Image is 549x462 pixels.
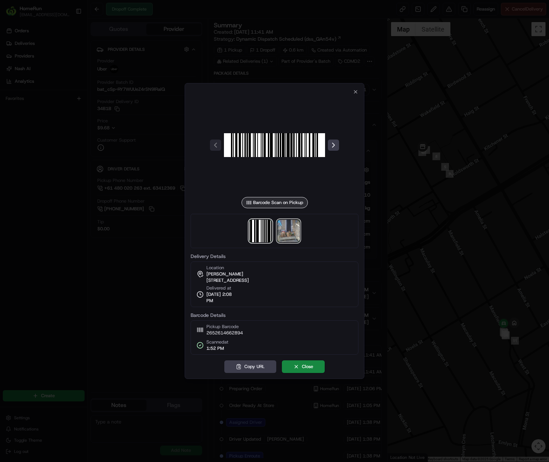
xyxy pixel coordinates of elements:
[224,95,325,196] img: barcode_scan_on_pickup image
[191,313,358,318] label: Barcode Details
[206,324,243,330] span: Pickup Barcode
[224,360,276,373] button: Copy URL
[249,220,272,242] img: barcode_scan_on_pickup image
[206,265,224,271] span: Location
[191,254,358,259] label: Delivery Details
[282,360,325,373] button: Close
[206,271,243,277] span: [PERSON_NAME]
[277,220,300,242] img: photo_proof_of_delivery image
[206,291,239,304] span: [DATE] 2:08 PM
[206,285,239,291] span: Delivered at
[242,197,308,208] div: Barcode Scan on Pickup
[206,277,249,284] span: [STREET_ADDRESS]
[206,339,229,345] span: Scanned at
[206,330,243,336] span: 2652614662894
[206,345,229,352] span: 1:52 PM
